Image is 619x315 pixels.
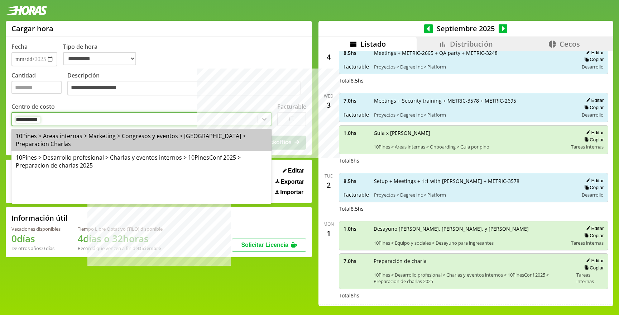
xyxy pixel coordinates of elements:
[582,56,604,62] button: Copiar
[67,71,306,98] label: Descripción
[374,225,566,232] span: Desayuno [PERSON_NAME], [PERSON_NAME], y [PERSON_NAME]
[11,245,61,251] div: De otros años: 0 días
[323,179,335,191] div: 2
[344,63,369,70] span: Facturable
[576,272,604,285] span: Tareas internas
[323,227,335,239] div: 1
[11,24,53,33] h1: Cargar hora
[11,213,68,223] h2: Información útil
[584,130,604,136] button: Editar
[582,104,604,111] button: Copiar
[11,81,62,94] input: Cantidad
[433,24,499,33] span: Septiembre 2025
[374,258,571,264] span: Preparación de charla
[374,64,574,70] span: Proyectos > Degree Inc > Platform
[584,50,604,56] button: Editar
[374,192,574,198] span: Proyectos > Degree Inc > Platform
[584,97,604,103] button: Editar
[582,184,604,191] button: Copiar
[560,39,580,49] span: Cecos
[344,111,369,118] span: Facturable
[6,6,47,15] img: logotipo
[344,50,369,56] span: 8.5 hs
[241,242,288,248] span: Solicitar Licencia
[288,168,304,174] span: Editar
[67,81,301,96] textarea: Descripción
[324,93,334,99] div: Wed
[584,258,604,264] button: Editar
[344,97,369,104] span: 7.0 hs
[344,191,369,198] span: Facturable
[344,258,369,264] span: 7.0 hs
[374,112,574,118] span: Proyectos > Degree Inc > Platform
[374,97,574,104] span: Meetings + Security training + METRIC-3578 + METRIC-2695
[584,225,604,231] button: Editar
[344,178,369,184] span: 8.5 hs
[280,179,304,185] span: Exportar
[374,144,566,150] span: 10Pines > Areas internas > Onboarding > Guia por pino
[339,77,609,84] div: Total 8.5 hs
[280,167,306,174] button: Editar
[571,144,604,150] span: Tareas internas
[11,71,67,98] label: Cantidad
[582,192,604,198] span: Desarrollo
[63,52,136,65] select: Tipo de hora
[339,157,609,164] div: Total 8 hs
[323,99,335,111] div: 3
[339,205,609,212] div: Total 8.5 hs
[11,129,272,151] div: 10Pines > Areas internas > Marketing > Congresos y eventos > [GEOGRAPHIC_DATA] > Preparacion Charlas
[78,226,163,232] div: Tiempo Libre Optativo (TiLO) disponible
[374,240,566,246] span: 10Pines > Equipo y sociales > Desayuno para ingresantes
[280,189,303,196] span: Importar
[582,232,604,239] button: Copiar
[582,64,604,70] span: Desarrollo
[323,51,335,62] div: 4
[78,245,163,251] div: Recordá que vencen a fin de
[277,103,306,111] label: Facturable
[584,178,604,184] button: Editar
[11,151,272,172] div: 10Pines > Desarrollo profesional > Charlas y eventos internos > 10PinesConf 2025 > Preparacion de...
[374,130,566,136] span: Guía x [PERSON_NAME]
[571,240,604,246] span: Tareas internas
[582,265,604,271] button: Copiar
[232,239,306,251] button: Solicitar Licencia
[344,225,369,232] span: 1.0 hs
[11,103,55,111] label: Centro de costo
[582,137,604,143] button: Copiar
[450,39,493,49] span: Distribución
[323,221,334,227] div: Mon
[273,178,306,185] button: Exportar
[318,51,613,305] div: scrollable content
[360,39,386,49] span: Listado
[138,245,161,251] b: Diciembre
[63,43,142,66] label: Tipo de hora
[582,112,604,118] span: Desarrollo
[374,178,574,184] span: Setup + Meetings + 1:1 with [PERSON_NAME] + METRIC-3578
[325,173,333,179] div: Tue
[374,50,574,56] span: Meetings + METRIC-2695 + QA party + METRIC-3248
[344,130,369,136] span: 1.0 hs
[11,232,61,245] h1: 0 días
[11,226,61,232] div: Vacaciones disponibles
[374,272,571,285] span: 10Pines > Desarrollo profesional > Charlas y eventos internos > 10PinesConf 2025 > Preparacion de...
[78,232,163,245] h1: 4 días o 32 horas
[339,292,609,299] div: Total 8 hs
[11,43,28,51] label: Fecha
